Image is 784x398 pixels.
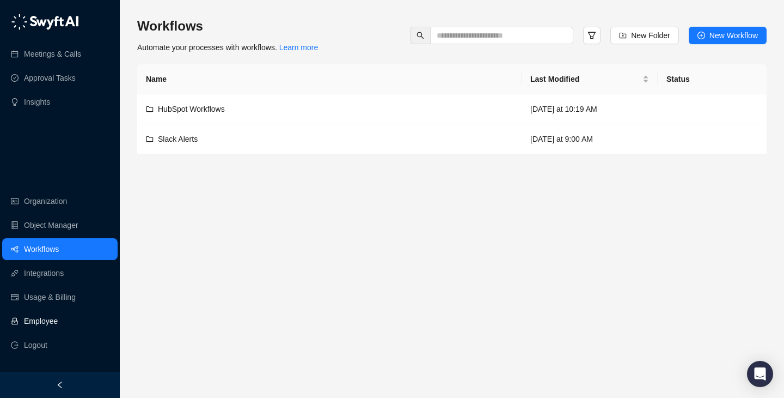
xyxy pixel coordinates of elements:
[24,286,76,308] a: Usage & Billing
[158,135,198,143] span: Slack Alerts
[619,32,627,39] span: folder-add
[137,64,522,94] th: Name
[11,341,19,349] span: logout
[530,73,640,85] span: Last Modified
[11,14,79,30] img: logo-05li4sbe.png
[416,32,424,39] span: search
[137,43,318,52] span: Automate your processes with workflows.
[146,105,154,113] span: folder
[522,124,658,154] td: [DATE] at 9:00 AM
[658,64,767,94] th: Status
[158,105,225,113] span: HubSpot Workflows
[522,64,658,94] th: Last Modified
[56,381,64,389] span: left
[279,43,318,52] a: Learn more
[24,43,81,65] a: Meetings & Calls
[24,91,50,113] a: Insights
[587,31,596,40] span: filter
[697,32,705,39] span: plus-circle
[137,17,318,35] h3: Workflows
[24,310,58,332] a: Employee
[747,361,773,387] div: Open Intercom Messenger
[146,135,154,143] span: folder
[689,27,767,44] button: New Workflow
[631,29,670,41] span: New Folder
[24,214,78,236] a: Object Manager
[522,94,658,124] td: [DATE] at 10:19 AM
[24,238,59,260] a: Workflows
[24,262,64,284] a: Integrations
[24,334,47,356] span: Logout
[24,190,67,212] a: Organization
[709,29,758,41] span: New Workflow
[610,27,679,44] button: New Folder
[24,67,76,89] a: Approval Tasks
